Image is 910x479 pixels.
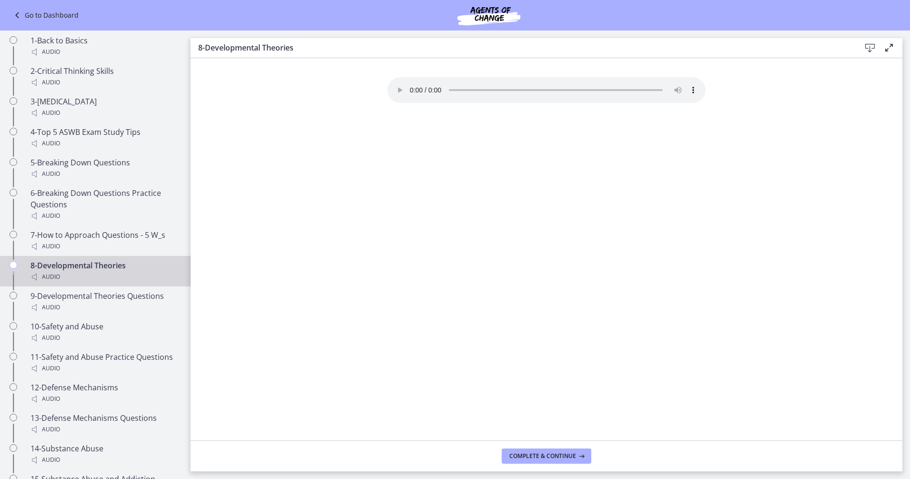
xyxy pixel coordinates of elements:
img: Agents of Change [432,4,546,27]
div: Audio [30,77,179,88]
div: 2-Critical Thinking Skills [30,65,179,88]
div: 1-Back to Basics [30,35,179,58]
h3: 8-Developmental Theories [198,42,845,53]
div: 7-How to Approach Questions - 5 W_s [30,229,179,252]
div: Audio [30,138,179,149]
div: 9-Developmental Theories Questions [30,290,179,313]
div: 10-Safety and Abuse [30,321,179,344]
button: Complete & continue [502,448,591,464]
div: Audio [30,302,179,313]
div: Audio [30,241,179,252]
div: Audio [30,168,179,180]
a: Go to Dashboard [11,10,79,21]
div: 6-Breaking Down Questions Practice Questions [30,187,179,222]
div: Audio [30,107,179,119]
div: 5-Breaking Down Questions [30,157,179,180]
div: Audio [30,363,179,374]
div: Audio [30,393,179,405]
div: Audio [30,424,179,435]
div: 4-Top 5 ASWB Exam Study Tips [30,126,179,149]
div: Audio [30,271,179,283]
div: Audio [30,332,179,344]
div: 3-[MEDICAL_DATA] [30,96,179,119]
div: Audio [30,210,179,222]
div: 13-Defense Mechanisms Questions [30,412,179,435]
div: 12-Defense Mechanisms [30,382,179,405]
span: Complete & continue [509,452,576,460]
div: 14-Substance Abuse [30,443,179,466]
div: 11-Safety and Abuse Practice Questions [30,351,179,374]
div: Audio [30,46,179,58]
div: Audio [30,454,179,466]
div: 8-Developmental Theories [30,260,179,283]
